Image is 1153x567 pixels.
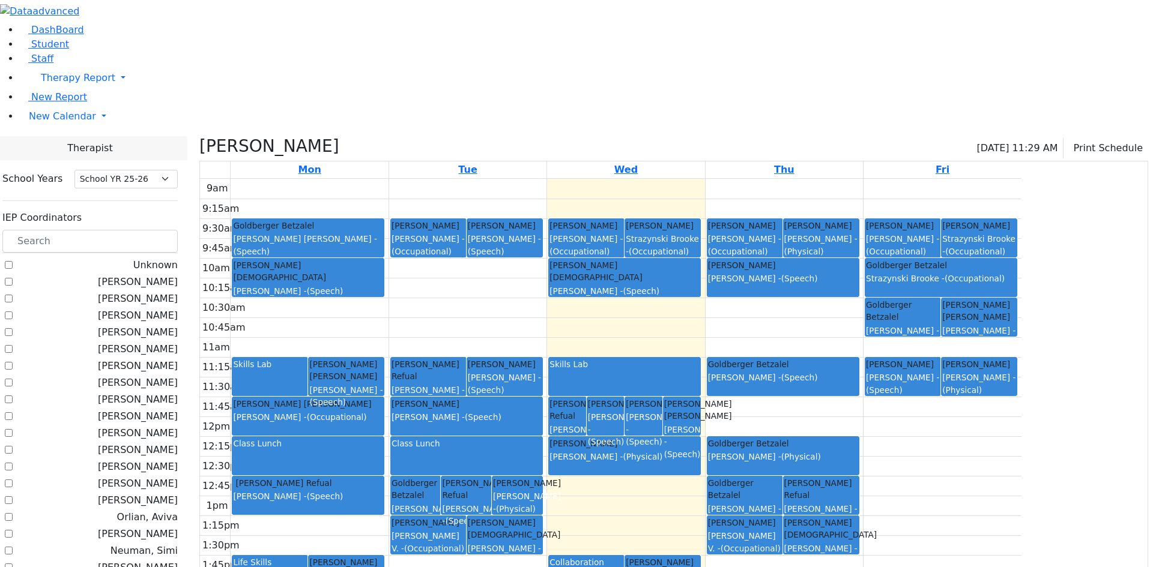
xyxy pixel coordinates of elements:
[626,220,700,232] div: [PERSON_NAME]
[233,233,383,257] div: [PERSON_NAME] [PERSON_NAME] -
[549,437,700,449] div: [PERSON_NAME]
[549,259,700,284] div: [PERSON_NAME] [DEMOGRAPHIC_DATA]
[29,110,96,122] span: New Calendar
[98,376,178,390] label: [PERSON_NAME]
[549,220,623,232] div: [PERSON_NAME]
[708,272,858,284] div: [PERSON_NAME] -
[549,358,700,370] div: Skills Lab
[200,281,248,295] div: 10:15am
[942,299,1016,323] div: [PERSON_NAME] [PERSON_NAME]
[19,91,87,103] a: New Report
[233,285,383,297] div: [PERSON_NAME] -
[296,161,324,178] a: September 1, 2025
[623,452,662,461] span: (Physical)
[392,437,542,449] div: Class Lunch
[708,530,782,554] div: [PERSON_NAME] V. -
[866,385,903,395] span: (Speech)
[708,371,858,383] div: [PERSON_NAME] -
[784,247,824,256] span: (Physical)
[309,358,383,383] div: [PERSON_NAME] [PERSON_NAME]
[549,285,700,297] div: [PERSON_NAME] -
[233,477,383,489] div: [PERSON_NAME] Refual
[664,398,700,422] div: [PERSON_NAME] [PERSON_NAME]
[866,259,1016,271] div: Goldberger Betzalel
[200,380,248,394] div: 11:30am
[772,161,797,178] a: September 4, 2025
[626,437,662,446] span: (Speech)
[866,220,940,232] div: [PERSON_NAME]
[468,220,542,232] div: [PERSON_NAME]
[468,247,504,256] span: (Speech)
[392,477,440,502] div: Goldberger Betzalel
[784,517,858,541] div: [PERSON_NAME] [DEMOGRAPHIC_DATA]
[67,141,112,155] span: Therapist
[781,274,818,283] span: (Speech)
[98,292,178,306] label: [PERSON_NAME]
[708,247,768,256] span: (Occupational)
[233,220,383,232] div: Goldberger Betzalel
[204,499,231,513] div: 1pm
[200,400,248,414] div: 11:45am
[708,259,858,271] div: [PERSON_NAME]
[98,493,178,508] label: [PERSON_NAME]
[784,233,858,257] div: [PERSON_NAME] -
[549,398,585,422] div: [PERSON_NAME] Refual
[98,476,178,491] label: [PERSON_NAME]
[496,504,536,514] span: (Physical)
[233,398,383,410] div: [PERSON_NAME] [PERSON_NAME]
[588,437,625,446] span: (Speech)
[942,325,1016,349] div: [PERSON_NAME] -
[781,452,821,461] span: (Physical)
[98,325,178,340] label: [PERSON_NAME]
[708,477,782,502] div: Goldberger Betzalel
[392,358,465,383] div: [PERSON_NAME] Refual
[98,392,178,407] label: [PERSON_NAME]
[199,136,339,157] h3: [PERSON_NAME]
[721,544,781,553] span: (Occupational)
[942,371,1016,396] div: [PERSON_NAME] -
[200,360,248,374] div: 11:15am
[784,220,858,232] div: [PERSON_NAME]
[200,518,242,533] div: 1:15pm
[133,258,178,272] label: Unknown
[98,443,178,457] label: [PERSON_NAME]
[465,412,501,422] span: (Speech)
[708,451,858,463] div: [PERSON_NAME] -
[866,325,940,349] div: [PERSON_NAME] -
[110,544,178,558] label: Neuman, Simi
[708,358,858,370] div: Goldberger Betzalel
[19,38,69,50] a: Student
[588,411,623,448] div: [PERSON_NAME] -
[612,161,640,178] a: September 3, 2025
[392,530,465,554] div: [PERSON_NAME] V. -
[233,490,383,502] div: [PERSON_NAME] -
[784,542,858,567] div: [PERSON_NAME] -
[31,53,53,64] span: Staff
[664,424,700,460] div: [PERSON_NAME] -
[493,490,542,515] div: [PERSON_NAME] -
[2,230,178,253] input: Search
[19,24,84,35] a: DashBoard
[945,274,1005,283] span: (Occupational)
[200,340,232,355] div: 11am
[392,411,542,423] div: [PERSON_NAME] -
[117,510,178,524] label: Orlian, Aviva
[98,426,178,440] label: [PERSON_NAME]
[664,449,701,459] span: (Speech)
[456,161,479,178] a: September 2, 2025
[708,220,782,232] div: [PERSON_NAME]
[309,397,346,407] span: (Speech)
[233,437,383,449] div: Class Lunch
[468,371,542,396] div: [PERSON_NAME] -
[942,338,1002,347] span: (Occupational)
[626,398,661,410] div: [PERSON_NAME]
[866,272,1016,284] div: Strazynski Brooke -
[200,479,248,493] div: 12:45pm
[200,538,242,553] div: 1:30pm
[626,411,661,448] div: [PERSON_NAME] -
[942,358,1016,370] div: [PERSON_NAME]
[98,359,178,373] label: [PERSON_NAME]
[307,412,367,422] span: (Occupational)
[98,460,178,474] label: [PERSON_NAME]
[708,517,782,529] div: [PERSON_NAME]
